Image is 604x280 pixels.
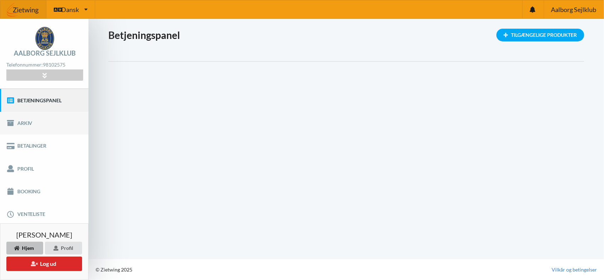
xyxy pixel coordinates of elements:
a: Vilkår og betingelser [552,266,597,273]
div: Aalborg Sejlklub [14,50,76,56]
img: logo [35,27,54,50]
div: Hjem [6,242,43,255]
div: Telefonnummer: [6,60,83,70]
span: [PERSON_NAME] [16,231,72,238]
span: Aalborg Sejlklub [551,6,596,13]
div: Profil [45,242,82,255]
strong: 98102575 [43,62,65,68]
span: Dansk [61,6,79,13]
h1: Betjeningspanel [108,29,584,41]
button: Log ud [6,257,82,271]
div: Tilgængelige Produkter [496,29,584,41]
